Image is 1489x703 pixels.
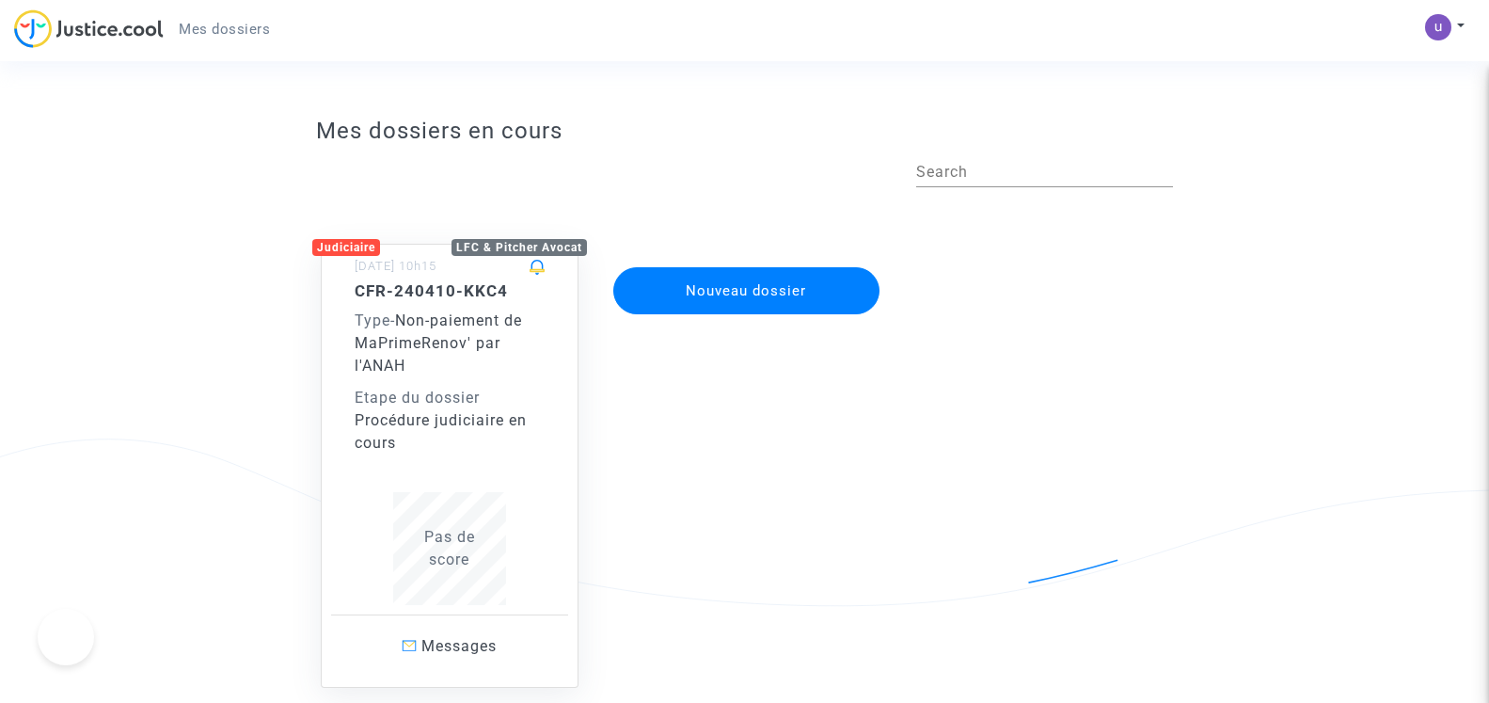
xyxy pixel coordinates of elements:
img: jc-logo.svg [14,9,164,48]
span: Mes dossiers [179,21,270,38]
a: JudiciaireLFC & Pitcher Avocat[DATE] 10h15CFR-240410-KKC4Type-Non-paiement de MaPrimeRenov' par l... [302,206,597,688]
a: Mes dossiers [164,15,285,43]
button: Nouveau dossier [613,267,880,314]
span: Messages [421,637,497,655]
img: ACg8ocKGraK7SQwwiYtKgrSh2r98w9jfN7difddUvybrEiivUOf0eg=s96-c [1425,14,1451,40]
a: Messages [331,615,568,678]
span: - [355,312,395,329]
div: LFC & Pitcher Avocat [451,239,587,256]
iframe: Help Scout Beacon - Open [38,609,94,665]
div: Judiciaire [312,239,380,256]
span: Non-paiement de MaPrimeRenov' par l'ANAH [355,312,522,375]
a: Nouveau dossier [611,255,882,273]
span: Pas de score [424,528,475,568]
div: Procédure judiciaire en cours [355,409,545,455]
div: Etape du dossier [355,387,545,409]
span: Type [355,312,390,329]
h5: CFR-240410-KKC4 [355,281,545,300]
small: [DATE] 10h15 [355,259,436,273]
h3: Mes dossiers en cours [316,118,1173,145]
